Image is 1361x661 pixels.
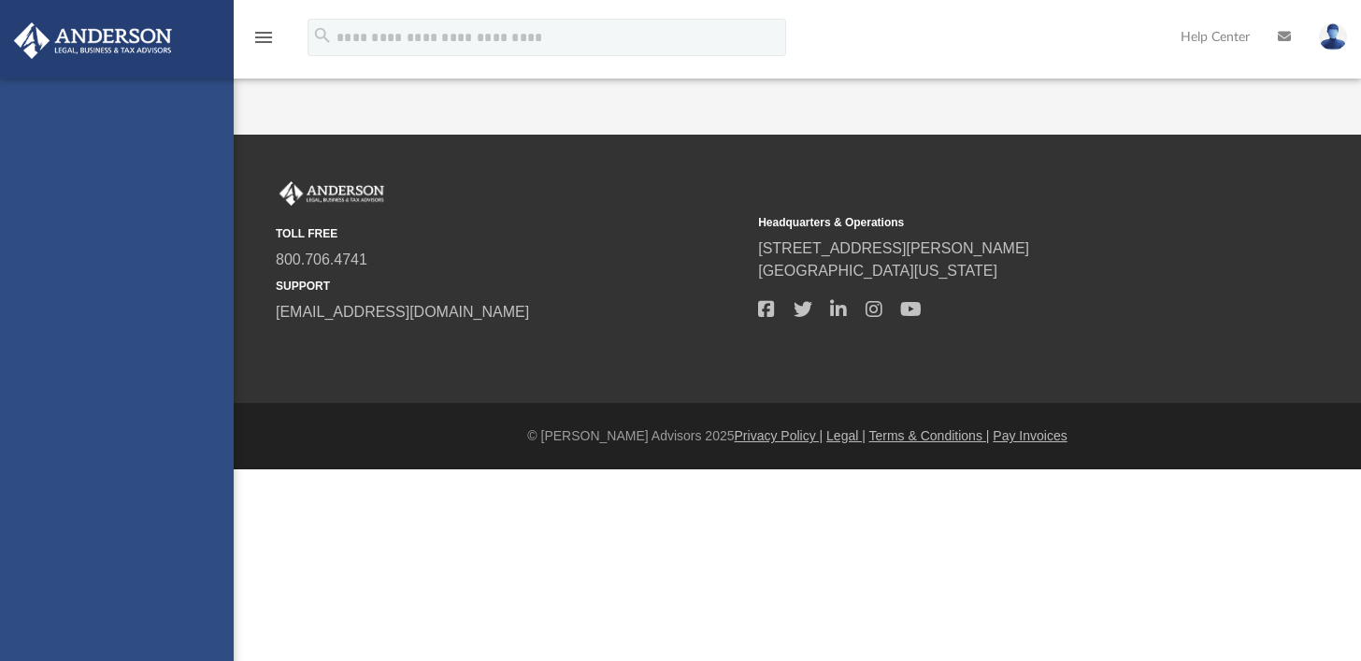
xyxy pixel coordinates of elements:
a: [EMAIL_ADDRESS][DOMAIN_NAME] [276,304,529,320]
img: User Pic [1319,23,1347,50]
img: Anderson Advisors Platinum Portal [276,181,388,206]
small: SUPPORT [276,278,745,295]
small: TOLL FREE [276,225,745,242]
div: © [PERSON_NAME] Advisors 2025 [234,426,1361,446]
a: 800.706.4741 [276,251,367,267]
small: Headquarters & Operations [758,214,1227,231]
a: Legal | [826,428,866,443]
a: Terms & Conditions | [869,428,990,443]
a: menu [252,36,275,49]
a: Privacy Policy | [735,428,824,443]
img: Anderson Advisors Platinum Portal [8,22,178,59]
a: Pay Invoices [993,428,1067,443]
a: [STREET_ADDRESS][PERSON_NAME] [758,240,1029,256]
a: [GEOGRAPHIC_DATA][US_STATE] [758,263,997,279]
i: search [312,25,333,46]
i: menu [252,26,275,49]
